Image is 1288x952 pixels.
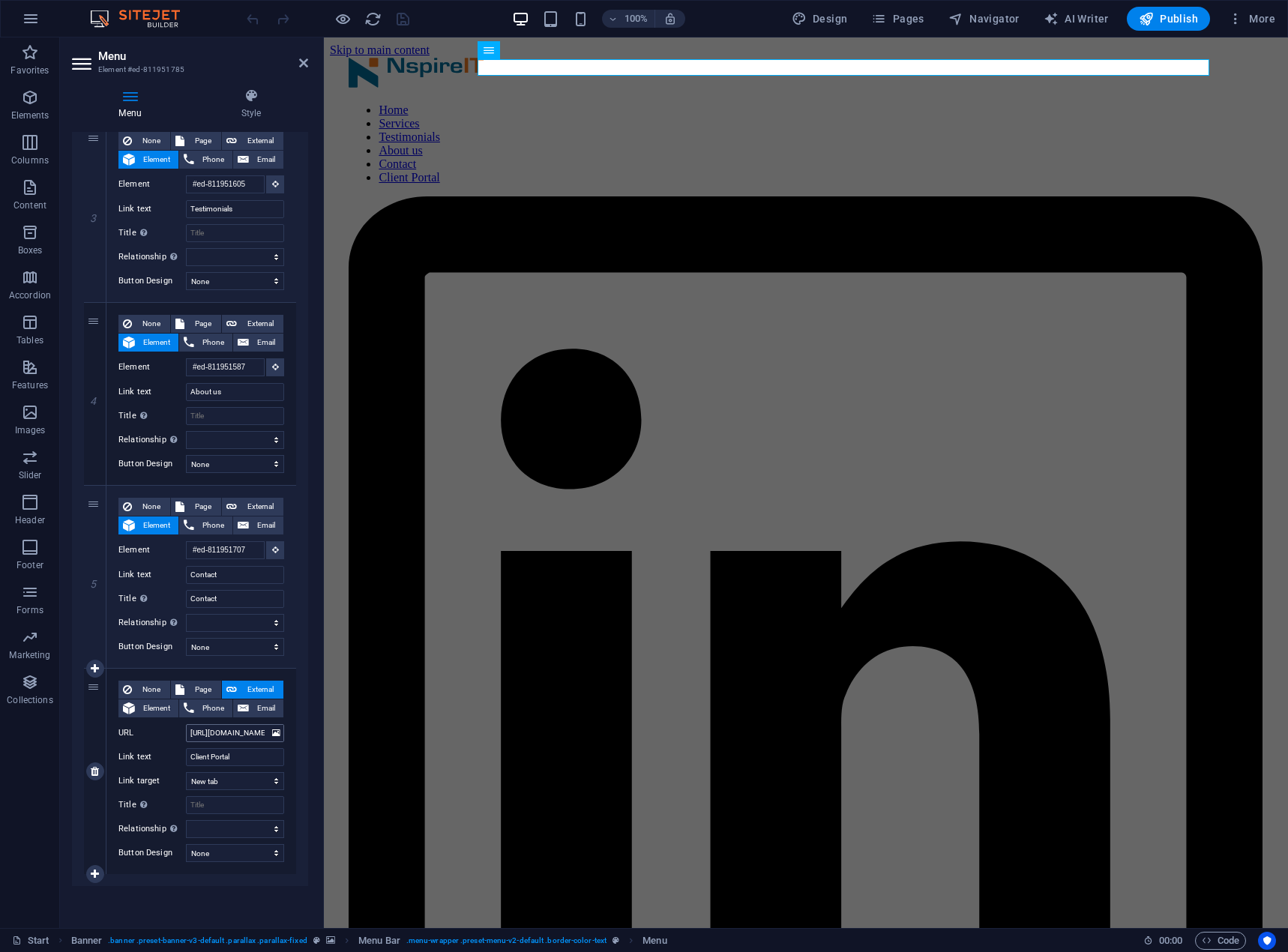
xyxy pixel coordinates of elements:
[199,516,228,534] span: Phone
[326,936,335,945] i: This element contains a background
[186,566,284,584] input: Link text...
[179,699,232,717] button: Phone
[865,7,930,31] button: Pages
[71,932,103,950] span: Click to select. Double-click to edit
[118,334,178,352] button: Element
[1159,932,1182,950] span: 00 00
[139,151,174,169] span: Element
[82,578,104,590] em: 5
[118,151,178,169] button: Element
[139,699,174,717] span: Element
[71,932,667,950] nav: breadcrumb
[1195,932,1246,950] button: Code
[186,796,284,814] input: Title
[792,11,848,26] span: Design
[253,699,279,717] span: Email
[186,175,265,193] input: No element chosen
[1038,7,1115,31] button: AI Writer
[179,334,232,352] button: Phone
[186,224,284,242] input: Title
[1202,932,1239,950] span: Code
[118,175,186,193] label: Element
[786,7,854,31] button: Design
[942,7,1026,31] button: Navigator
[136,498,166,516] span: None
[613,936,619,945] i: This element is a customizable preset
[1170,935,1172,946] span: :
[118,431,186,449] label: Relationship
[12,379,48,391] p: Features
[98,63,278,76] h3: Element #ed-811951785
[179,151,232,169] button: Phone
[16,604,43,616] p: Forms
[1143,932,1183,950] h6: Session time
[241,681,279,699] span: External
[1228,11,1275,26] span: More
[233,516,283,534] button: Email
[663,12,677,25] i: On resize automatically adjust zoom level to fit chosen device.
[364,10,382,28] button: reload
[10,64,49,76] p: Favorites
[118,844,186,862] label: Button Design
[171,498,221,516] button: Page
[118,772,186,790] label: Link target
[199,699,228,717] span: Phone
[602,10,655,28] button: 100%
[171,315,221,333] button: Page
[118,699,178,717] button: Element
[9,649,50,661] p: Marketing
[253,334,279,352] span: Email
[86,10,199,28] img: Editor Logo
[179,516,232,534] button: Phone
[313,936,320,945] i: This element is a customizable preset
[189,681,217,699] span: Page
[186,748,284,766] input: Link text...
[222,132,283,150] button: External
[108,932,307,950] span: . banner .preset-banner-v3-default .parallax .parallax-fixed
[186,383,284,401] input: Link text...
[199,151,228,169] span: Phone
[233,151,283,169] button: Email
[13,199,46,211] p: Content
[222,681,283,699] button: External
[186,590,284,608] input: Title
[12,932,49,950] a: Click to cancel selection. Double-click to open Pages
[118,820,186,838] label: Relationship
[786,7,854,31] div: Design (Ctrl+Alt+Y)
[189,315,217,333] span: Page
[118,132,170,150] button: None
[186,541,265,559] input: No element chosen
[186,200,284,218] input: Link text...
[118,200,186,218] label: Link text
[194,88,308,120] h4: Style
[136,681,166,699] span: None
[118,498,170,516] button: None
[72,88,194,120] h4: Menu
[18,244,43,256] p: Boxes
[118,681,170,699] button: None
[118,315,170,333] button: None
[118,566,186,584] label: Link text
[334,10,352,28] button: Click here to leave preview mode and continue editing
[118,455,186,473] label: Button Design
[98,49,308,63] h2: Menu
[189,132,217,150] span: Page
[189,498,217,516] span: Page
[643,932,666,950] span: Click to select. Double-click to edit
[1222,7,1281,31] button: More
[118,724,186,742] label: URL
[139,516,174,534] span: Element
[11,154,49,166] p: Columns
[16,334,43,346] p: Tables
[171,132,221,150] button: Page
[871,11,924,26] span: Pages
[118,383,186,401] label: Link text
[139,334,174,352] span: Element
[186,724,284,742] input: URL...
[9,289,51,301] p: Accordion
[1127,7,1210,31] button: Publish
[16,559,43,571] p: Footer
[241,132,279,150] span: External
[82,212,104,224] em: 3
[253,516,279,534] span: Email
